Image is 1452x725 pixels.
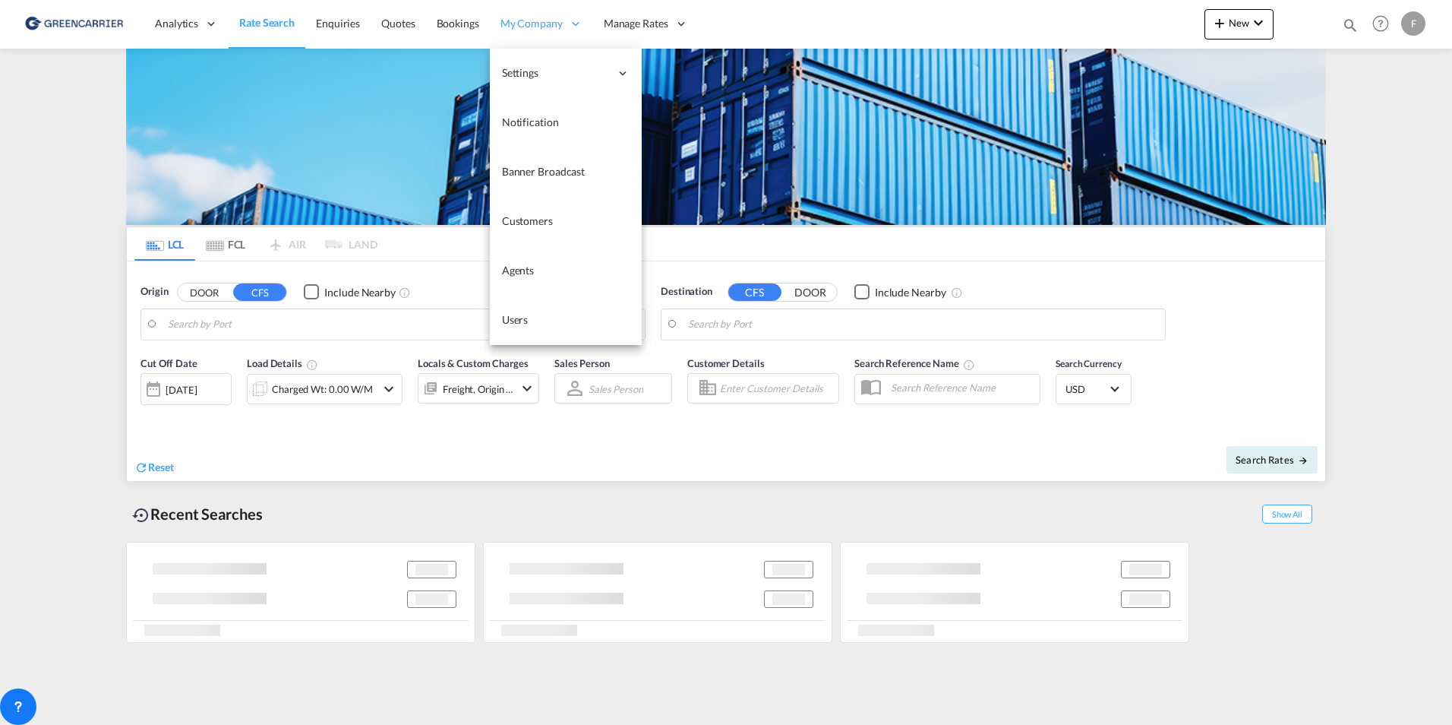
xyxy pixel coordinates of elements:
[272,378,373,400] div: Charged Wt: 0.00 W/M
[126,49,1326,225] img: GreenCarrierFCL_LCL.png
[500,16,563,31] span: My Company
[502,264,534,277] span: Agents
[1211,14,1229,32] md-icon: icon-plus 400-fg
[1368,11,1394,36] span: Help
[854,357,975,369] span: Search Reference Name
[233,283,286,301] button: CFS
[728,283,781,301] button: CFS
[1064,378,1123,400] md-select: Select Currency: $ USDUnited States Dollar
[490,49,642,98] div: Settings
[1368,11,1401,38] div: Help
[1236,454,1308,466] span: Search Rates
[381,17,415,30] span: Quotes
[399,287,411,299] md-icon: Unchecked: Ignores neighbouring ports when fetching rates.Checked : Includes neighbouring ports w...
[1249,14,1267,32] md-icon: icon-chevron-down
[126,497,269,531] div: Recent Searches
[883,376,1040,399] input: Search Reference Name
[1262,505,1312,524] span: Show All
[502,313,529,326] span: Users
[784,283,837,301] button: DOOR
[963,359,975,371] md-icon: Your search will be saved by the below given name
[490,98,642,147] a: Notification
[587,378,645,400] md-select: Sales Person
[554,357,610,369] span: Sales Person
[140,357,197,369] span: Cut Off Date
[1065,382,1108,396] span: USD
[324,285,396,300] div: Include Nearby
[687,357,764,369] span: Customer Details
[502,116,559,128] span: Notification
[720,377,834,400] input: Enter Customer Details
[502,165,585,178] span: Banner Broadcast
[306,359,318,371] md-icon: Chargeable Weight
[1211,17,1267,29] span: New
[134,227,377,261] md-pagination-wrapper: Use the left and right arrow keys to navigate between tabs
[304,284,396,300] md-checkbox: Checkbox No Ink
[134,227,195,261] md-tab-item: LCL
[1401,11,1425,36] div: F
[1226,446,1318,473] button: Search Ratesicon-arrow-right
[166,383,197,397] div: [DATE]
[316,17,360,30] span: Enquiries
[1056,358,1122,369] span: Search Currency
[1204,9,1274,40] button: icon-plus 400-fgNewicon-chevron-down
[490,147,642,197] a: Banner Broadcast
[132,506,150,524] md-icon: icon-backup-restore
[134,460,174,476] div: icon-refreshReset
[604,16,668,31] span: Manage Rates
[854,284,946,300] md-checkbox: Checkbox No Ink
[168,313,637,336] input: Search by Port
[688,313,1157,336] input: Search by Port
[148,461,174,473] span: Reset
[502,214,553,227] span: Customers
[134,461,148,474] md-icon: icon-refresh
[1342,17,1359,40] div: icon-magnify
[502,65,610,81] span: Settings
[875,285,946,300] div: Include Nearby
[443,378,514,400] div: Freight Origin Destination
[155,16,198,31] span: Analytics
[247,357,318,369] span: Load Details
[490,197,642,246] a: Customers
[178,283,231,301] button: DOOR
[140,284,168,299] span: Origin
[23,7,125,41] img: 8cf206808afe11efa76fcd1e3d746489.png
[490,296,642,345] a: Users
[239,16,295,29] span: Rate Search
[418,357,529,369] span: Locals & Custom Charges
[490,246,642,296] a: Agents
[140,373,232,405] div: [DATE]
[951,287,963,299] md-icon: Unchecked: Ignores neighbouring ports when fetching rates.Checked : Includes neighbouring ports w...
[127,261,1325,481] div: Origin DOOR CFS Checkbox No InkUnchecked: Ignores neighbouring ports when fetching rates.Checked ...
[437,17,479,30] span: Bookings
[247,374,402,404] div: Charged Wt: 0.00 W/Micon-chevron-down
[195,227,256,261] md-tab-item: FCL
[418,373,539,404] div: Freight Origin Destinationicon-chevron-down
[380,380,398,398] md-icon: icon-chevron-down
[661,284,712,299] span: Destination
[1342,17,1359,33] md-icon: icon-magnify
[140,404,152,424] md-datepicker: Select
[518,379,536,397] md-icon: icon-chevron-down
[1298,455,1308,466] md-icon: icon-arrow-right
